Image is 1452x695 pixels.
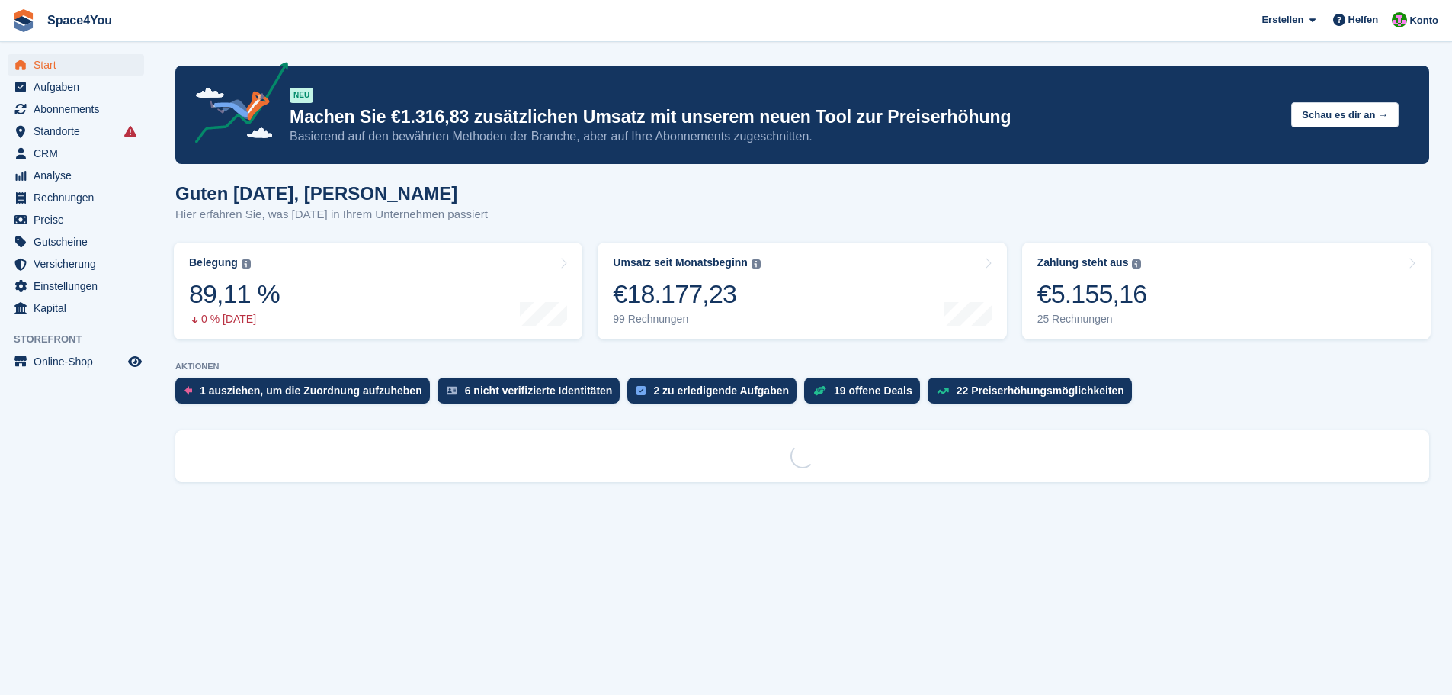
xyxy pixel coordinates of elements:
a: menu [8,187,144,208]
p: AKTIONEN [175,362,1429,372]
div: 25 Rechnungen [1037,313,1147,326]
a: 22 Preiserhöhungsmöglichkeiten [928,378,1139,411]
span: CRM [34,143,125,164]
div: 6 nicht verifizierte Identitäten [465,385,613,397]
a: menu [8,98,144,120]
a: Umsatz seit Monatsbeginn €18.177,23 99 Rechnungen [598,243,1006,339]
span: Helfen [1348,12,1379,27]
a: Zahlung steht aus €5.155,16 25 Rechnungen [1022,243,1431,339]
a: menu [8,253,144,275]
div: 1 ausziehen, um die Zuordnung aufzuheben [200,385,422,397]
span: Aufgaben [34,76,125,98]
div: NEU [290,88,313,103]
div: 22 Preiserhöhungsmöglichkeiten [957,385,1124,397]
div: 89,11 % [189,278,280,310]
a: Space4You [41,8,118,33]
div: 2 zu erledigende Aufgaben [653,385,789,397]
span: Erstellen [1261,12,1303,27]
div: €18.177,23 [613,278,761,310]
span: Rechnungen [34,187,125,208]
div: 19 offene Deals [834,385,912,397]
a: menu [8,298,144,319]
span: Storefront [14,332,152,347]
span: Kapital [34,298,125,319]
div: Umsatz seit Monatsbeginn [613,256,748,269]
span: Analyse [34,165,125,186]
span: Online-Shop [34,351,125,372]
a: menu [8,54,144,76]
img: icon-info-grey-7440780725fd019a000dd9b08b2336e03edf1995a4989e88bcd33f0948082b44.svg [242,259,251,269]
img: move_outs_to_deallocate_icon-f764333ba52eb49d3ac5e1228854f67142a1ed5810a6f6cc68b1a99e826820c5.svg [184,386,192,395]
img: price_increase_opportunities-93ffe204e8149a01c8c9dc8f82e8f89637d9d84a8eef4429ea346261dce0b2c0.svg [937,388,949,394]
h1: Guten [DATE], [PERSON_NAME] [175,183,488,204]
a: menu [8,121,144,142]
a: menu [8,209,144,230]
span: Start [34,54,125,76]
a: Vorschau-Shop [126,352,144,371]
span: Gutscheine [34,231,125,253]
i: Es sind Fehler bei der Synchronisierung von Smart-Einträgen aufgetreten [124,125,136,137]
p: Basierend auf den bewährten Methoden der Branche, aber auf Ihre Abonnements zugeschnitten. [290,128,1279,145]
img: price-adjustments-announcement-icon-8257ccfd72463d97f412b2fc003d46551f7dbcb40ab6d574587a9cd5c0d94... [182,62,289,149]
a: menu [8,275,144,297]
span: Preise [34,209,125,230]
button: Schau es dir an → [1291,102,1399,127]
img: verify_identity-adf6edd0f0f0b5bbfe63781bf79b02c33cf7c696d77639b501bdc392416b5a36.svg [447,386,457,395]
img: task-75834270c22a3079a89374b754ae025e5fb1db73e45f91037f5363f120a921f8.svg [636,386,646,395]
img: Luca-André Talhoff [1392,12,1407,27]
p: Machen Sie €1.316,83 zusätzlichen Umsatz mit unserem neuen Tool zur Preiserhöhung [290,106,1279,128]
a: menu [8,76,144,98]
p: Hier erfahren Sie, was [DATE] in Ihrem Unternehmen passiert [175,206,488,224]
a: menu [8,231,144,253]
a: 1 ausziehen, um die Zuordnung aufzuheben [175,378,438,411]
img: stora-icon-8386f47178a22dfd0bd8f6a31ec36ba5ce8667c1dd55bd0f319d3a0aa187defe.svg [12,9,35,32]
div: 0 % [DATE] [189,313,280,326]
span: Standorte [34,121,125,142]
a: menu [8,165,144,186]
span: Einstellungen [34,275,125,297]
img: icon-info-grey-7440780725fd019a000dd9b08b2336e03edf1995a4989e88bcd33f0948082b44.svg [752,259,761,269]
a: 2 zu erledigende Aufgaben [627,378,804,411]
div: Zahlung steht aus [1037,256,1129,269]
a: 19 offene Deals [804,378,928,411]
img: deal-1b604bf984904fb50ccaf53a9ad4b4a5d6e5aea283cecdc64d6e3604feb123c2.svg [813,385,826,396]
div: 99 Rechnungen [613,313,761,326]
a: Speisekarte [8,351,144,372]
span: Abonnements [34,98,125,120]
a: 6 nicht verifizierte Identitäten [438,378,628,411]
span: Konto [1409,13,1438,28]
a: menu [8,143,144,164]
span: Versicherung [34,253,125,275]
div: Belegung [189,256,238,269]
a: Belegung 89,11 % 0 % [DATE] [174,243,582,339]
div: €5.155,16 [1037,278,1147,310]
img: icon-info-grey-7440780725fd019a000dd9b08b2336e03edf1995a4989e88bcd33f0948082b44.svg [1132,259,1141,269]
